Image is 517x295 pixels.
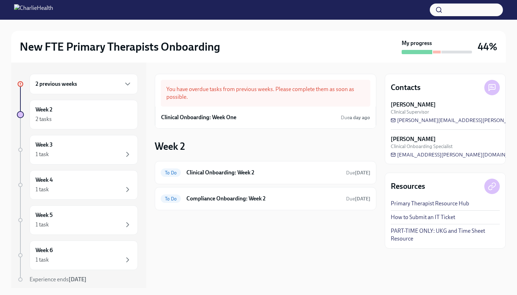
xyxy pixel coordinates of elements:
[20,40,220,54] h2: New FTE Primary Therapists Onboarding
[391,143,453,150] span: Clinical Onboarding Specialist
[391,82,421,93] h4: Contacts
[17,135,138,165] a: Week 31 task
[161,196,181,201] span: To Do
[355,196,370,202] strong: [DATE]
[17,241,138,270] a: Week 61 task
[36,141,53,149] h6: Week 3
[161,80,370,107] div: You have overdue tasks from previous weeks. Please complete them as soon as possible.
[17,100,138,129] a: Week 22 tasks
[391,101,436,109] strong: [PERSON_NAME]
[36,186,49,193] div: 1 task
[161,193,370,204] a: To DoCompliance Onboarding: Week 2Due[DATE]
[478,40,497,53] h3: 44%
[391,181,425,192] h4: Resources
[391,109,429,115] span: Clinical Supervisor
[30,74,138,94] div: 2 previous weeks
[341,114,370,121] span: August 24th, 2025 10:00
[186,195,340,203] h6: Compliance Onboarding: Week 2
[36,221,49,229] div: 1 task
[391,135,436,143] strong: [PERSON_NAME]
[14,4,53,15] img: CharlieHealth
[36,106,52,114] h6: Week 2
[69,276,87,283] strong: [DATE]
[30,276,87,283] span: Experience ends
[161,112,370,123] a: Clinical Onboarding: Week OneDuea day ago
[186,169,340,177] h6: Clinical Onboarding: Week 2
[402,39,432,47] strong: My progress
[391,200,469,207] a: Primary Therapist Resource Hub
[346,195,370,202] span: August 30th, 2025 10:00
[391,213,455,221] a: How to Submit an IT Ticket
[350,115,370,121] strong: a day ago
[36,115,52,123] div: 2 tasks
[17,205,138,235] a: Week 51 task
[161,167,370,178] a: To DoClinical Onboarding: Week 2Due[DATE]
[36,256,49,264] div: 1 task
[346,196,370,202] span: Due
[355,170,370,176] strong: [DATE]
[161,170,181,175] span: To Do
[17,170,138,200] a: Week 41 task
[346,169,370,176] span: August 30th, 2025 10:00
[161,114,236,121] h6: Clinical Onboarding: Week One
[36,246,53,254] h6: Week 6
[36,176,53,184] h6: Week 4
[36,80,77,88] h6: 2 previous weeks
[155,140,185,153] h3: Week 2
[36,211,53,219] h6: Week 5
[346,170,370,176] span: Due
[391,227,500,243] a: PART-TIME ONLY: UKG and Time Sheet Resource
[36,150,49,158] div: 1 task
[341,115,370,121] span: Due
